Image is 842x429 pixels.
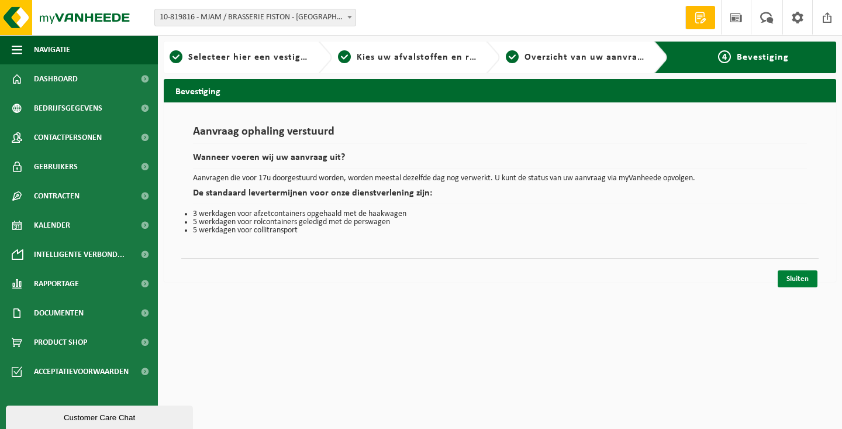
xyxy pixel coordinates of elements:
[193,210,807,218] li: 3 werkdagen voor afzetcontainers opgehaald met de haakwagen
[338,50,477,64] a: 2Kies uw afvalstoffen en recipiënten
[357,53,517,62] span: Kies uw afvalstoffen en recipiënten
[193,226,807,235] li: 5 werkdagen voor collitransport
[170,50,309,64] a: 1Selecteer hier een vestiging
[34,152,78,181] span: Gebruikers
[718,50,731,63] span: 4
[193,218,807,226] li: 5 werkdagen voor rolcontainers geledigd met de perswagen
[338,50,351,63] span: 2
[154,9,356,26] span: 10-819816 - MJAM / BRASSERIE FISTON - VARSENARE
[170,50,182,63] span: 1
[34,357,129,386] span: Acceptatievoorwaarden
[34,94,102,123] span: Bedrijfsgegevens
[193,153,807,169] h2: Wanneer voeren wij uw aanvraag uit?
[524,53,648,62] span: Overzicht van uw aanvraag
[34,35,70,64] span: Navigatie
[193,188,807,204] h2: De standaard levertermijnen voor onze dienstverlening zijn:
[193,174,807,183] p: Aanvragen die voor 17u doorgestuurd worden, worden meestal dezelfde dag nog verwerkt. U kunt de s...
[34,64,78,94] span: Dashboard
[155,9,356,26] span: 10-819816 - MJAM / BRASSERIE FISTON - VARSENARE
[164,79,836,102] h2: Bevestiging
[34,328,87,357] span: Product Shop
[737,53,789,62] span: Bevestiging
[34,181,80,211] span: Contracten
[34,240,125,269] span: Intelligente verbond...
[506,50,519,63] span: 3
[506,50,645,64] a: 3Overzicht van uw aanvraag
[34,123,102,152] span: Contactpersonen
[34,298,84,328] span: Documenten
[193,126,807,144] h1: Aanvraag ophaling verstuurd
[34,211,70,240] span: Kalender
[34,269,79,298] span: Rapportage
[188,53,315,62] span: Selecteer hier een vestiging
[778,270,817,287] a: Sluiten
[6,403,195,429] iframe: chat widget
